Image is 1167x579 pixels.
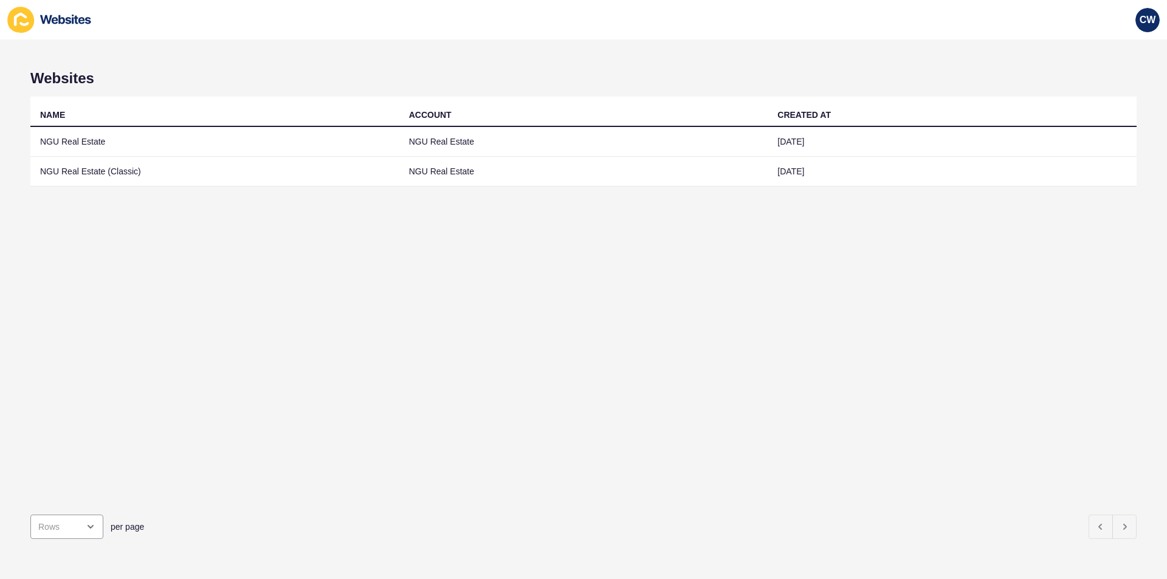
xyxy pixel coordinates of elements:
[1140,14,1156,26] span: CW
[30,127,399,157] td: NGU Real Estate
[399,127,768,157] td: NGU Real Estate
[777,109,831,121] div: CREATED AT
[30,157,399,187] td: NGU Real Estate (Classic)
[30,515,103,539] div: open menu
[768,157,1137,187] td: [DATE]
[399,157,768,187] td: NGU Real Estate
[30,70,1137,87] h1: Websites
[768,127,1137,157] td: [DATE]
[40,109,65,121] div: NAME
[409,109,452,121] div: ACCOUNT
[111,521,144,533] span: per page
